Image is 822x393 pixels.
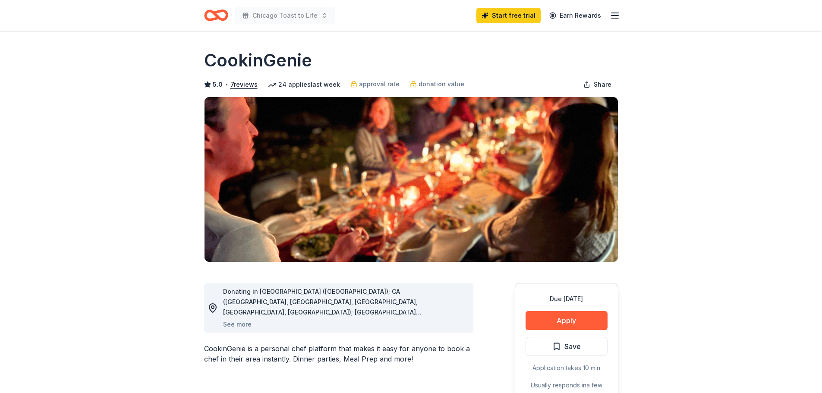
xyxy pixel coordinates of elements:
a: approval rate [350,79,400,89]
div: Due [DATE] [526,294,608,304]
button: Chicago Toast to Life [235,7,335,24]
a: Home [204,5,228,25]
img: Image for CookinGenie [205,97,618,262]
button: 7reviews [230,79,258,90]
div: Application takes 10 min [526,363,608,373]
button: See more [223,319,252,330]
a: Earn Rewards [544,8,606,23]
button: Share [576,76,618,93]
span: Save [564,341,581,352]
div: 24 applies last week [268,79,340,90]
span: 5.0 [213,79,223,90]
span: approval rate [359,79,400,89]
span: Share [594,79,611,90]
span: • [225,81,228,88]
h1: CookinGenie [204,48,312,72]
a: donation value [410,79,464,89]
div: CookinGenie is a personal chef platform that makes it easy for anyone to book a chef in their are... [204,343,473,364]
a: Start free trial [476,8,541,23]
span: Chicago Toast to Life [252,10,318,21]
button: Apply [526,311,608,330]
button: Save [526,337,608,356]
span: donation value [419,79,464,89]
